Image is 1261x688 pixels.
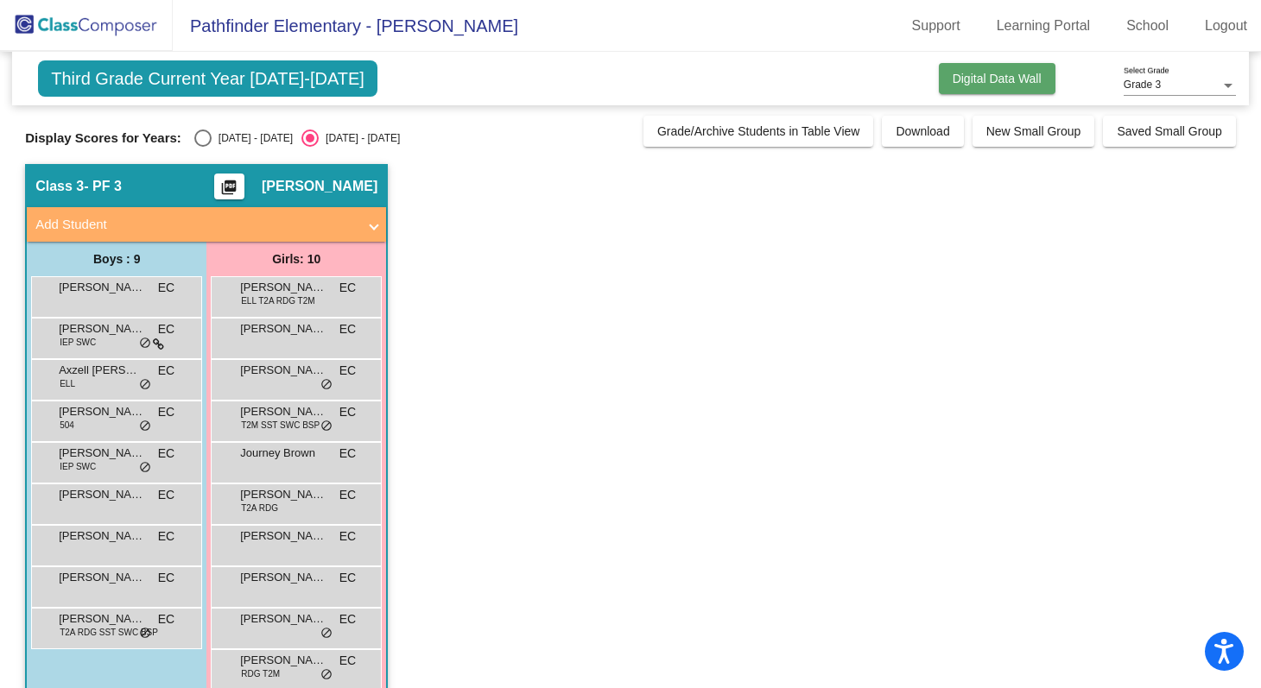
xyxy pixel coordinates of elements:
[986,124,1081,138] span: New Small Group
[158,610,174,628] span: EC
[59,403,145,420] span: [PERSON_NAME]
[240,610,326,628] span: [PERSON_NAME]
[59,569,145,586] span: [PERSON_NAME]
[158,486,174,504] span: EC
[953,72,1042,85] span: Digital Data Wall
[35,178,84,195] span: Class 3
[59,486,145,503] span: [PERSON_NAME]
[339,652,356,670] span: EC
[212,130,293,146] div: [DATE] - [DATE]
[158,527,174,546] span: EC
[320,420,333,433] span: do_not_disturb_alt
[59,445,145,462] span: [PERSON_NAME]
[173,12,518,40] span: Pathfinder Elementary - [PERSON_NAME]
[240,445,326,462] span: Journey Brown
[27,242,206,276] div: Boys : 9
[643,116,874,147] button: Grade/Archive Students in Table View
[320,378,333,392] span: do_not_disturb_alt
[60,377,75,390] span: ELL
[240,320,326,338] span: [PERSON_NAME]
[339,320,356,338] span: EC
[219,179,239,203] mat-icon: picture_as_pdf
[241,294,314,307] span: ELL T2A RDG T2M
[240,652,326,669] span: [PERSON_NAME]
[1191,12,1261,40] a: Logout
[319,130,400,146] div: [DATE] - [DATE]
[60,460,96,473] span: IEP SWC
[339,610,356,628] span: EC
[320,627,333,641] span: do_not_disturb_alt
[84,178,122,195] span: - PF 3
[59,610,145,628] span: [PERSON_NAME]
[339,486,356,504] span: EC
[339,527,356,546] span: EC
[27,207,386,242] mat-expansion-panel-header: Add Student
[25,130,181,146] span: Display Scores for Years:
[240,569,326,586] span: [PERSON_NAME]
[139,420,151,433] span: do_not_disturb_alt
[240,362,326,379] span: [PERSON_NAME]
[240,486,326,503] span: [PERSON_NAME]
[158,569,174,587] span: EC
[60,419,74,432] span: 504
[35,215,357,235] mat-panel-title: Add Student
[339,279,356,297] span: EC
[898,12,974,40] a: Support
[59,527,145,545] span: [PERSON_NAME]
[240,279,326,296] span: [PERSON_NAME]
[38,60,377,97] span: Third Grade Current Year [DATE]-[DATE]
[158,403,174,421] span: EC
[339,362,356,380] span: EC
[882,116,963,147] button: Download
[241,667,280,680] span: RDG T2M
[158,279,174,297] span: EC
[139,461,151,475] span: do_not_disturb_alt
[241,502,278,514] span: T2A RDG
[194,129,400,147] mat-radio-group: Select an option
[206,242,386,276] div: Girls: 10
[339,445,356,463] span: EC
[339,569,356,587] span: EC
[158,445,174,463] span: EC
[240,403,326,420] span: [PERSON_NAME]
[1112,12,1182,40] a: School
[939,63,1055,94] button: Digital Data Wall
[139,337,151,350] span: do_not_disturb_alt
[1117,124,1221,138] span: Saved Small Group
[320,668,333,682] span: do_not_disturb_alt
[139,627,151,641] span: do_not_disturb_alt
[214,174,244,199] button: Print Students Details
[339,403,356,421] span: EC
[240,527,326,545] span: [PERSON_NAME]
[59,362,145,379] span: Axzell [PERSON_NAME][GEOGRAPHIC_DATA]
[241,419,320,432] span: T2M SST SWC BSP
[60,626,158,639] span: T2A RDG SST SWC BSP
[1103,116,1235,147] button: Saved Small Group
[262,178,377,195] span: [PERSON_NAME]
[983,12,1105,40] a: Learning Portal
[1124,79,1161,91] span: Grade 3
[657,124,860,138] span: Grade/Archive Students in Table View
[59,320,145,338] span: [PERSON_NAME]
[139,378,151,392] span: do_not_disturb_alt
[59,279,145,296] span: [PERSON_NAME]
[973,116,1095,147] button: New Small Group
[60,336,96,349] span: IEP SWC
[158,362,174,380] span: EC
[158,320,174,338] span: EC
[896,124,949,138] span: Download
